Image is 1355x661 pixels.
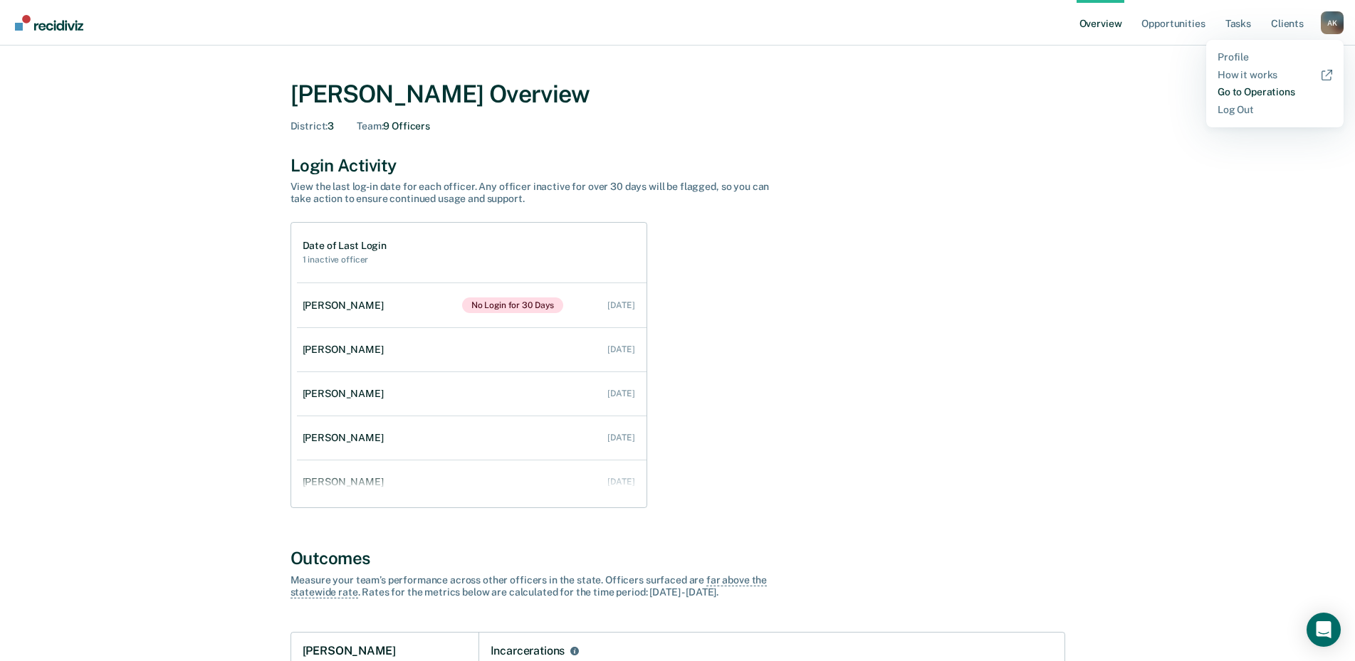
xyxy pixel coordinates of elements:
[1218,69,1332,81] a: How it works
[15,15,83,31] img: Recidiviz
[291,548,1065,569] div: Outcomes
[291,120,335,132] div: 3
[567,644,582,658] button: Incarcerations
[297,418,647,458] a: [PERSON_NAME] [DATE]
[303,240,387,252] h1: Date of Last Login
[303,432,389,444] div: [PERSON_NAME]
[1321,11,1344,34] div: A K
[462,297,564,313] span: No Login for 30 Days
[1321,11,1344,34] button: Profile dropdown button
[357,120,383,132] span: Team :
[291,120,328,132] span: District :
[607,344,634,354] div: [DATE]
[291,80,1065,109] div: [PERSON_NAME] Overview
[303,388,389,400] div: [PERSON_NAME]
[607,433,634,443] div: [DATE]
[303,344,389,356] div: [PERSON_NAME]
[1218,51,1332,63] a: Profile
[297,462,647,502] a: [PERSON_NAME] [DATE]
[291,155,1065,176] div: Login Activity
[297,283,647,327] a: [PERSON_NAME]No Login for 30 Days [DATE]
[1307,613,1341,647] div: Open Intercom Messenger
[491,644,565,658] div: Incarcerations
[607,388,634,398] div: [DATE]
[303,644,396,658] h1: [PERSON_NAME]
[291,181,789,205] div: View the last log-in date for each officer. Any officer inactive for over 30 days will be flagged...
[607,477,634,487] div: [DATE]
[297,374,647,414] a: [PERSON_NAME] [DATE]
[303,255,387,265] h2: 1 inactive officer
[291,574,789,598] div: Measure your team’s performance across other officer s in the state. Officer s surfaced are . Rat...
[291,574,768,598] span: far above the statewide rate
[297,329,647,370] a: [PERSON_NAME] [DATE]
[1218,104,1332,116] a: Log Out
[1218,86,1332,98] a: Go to Operations
[607,300,634,310] div: [DATE]
[357,120,430,132] div: 9 Officers
[303,476,389,488] div: [PERSON_NAME]
[303,300,389,312] div: [PERSON_NAME]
